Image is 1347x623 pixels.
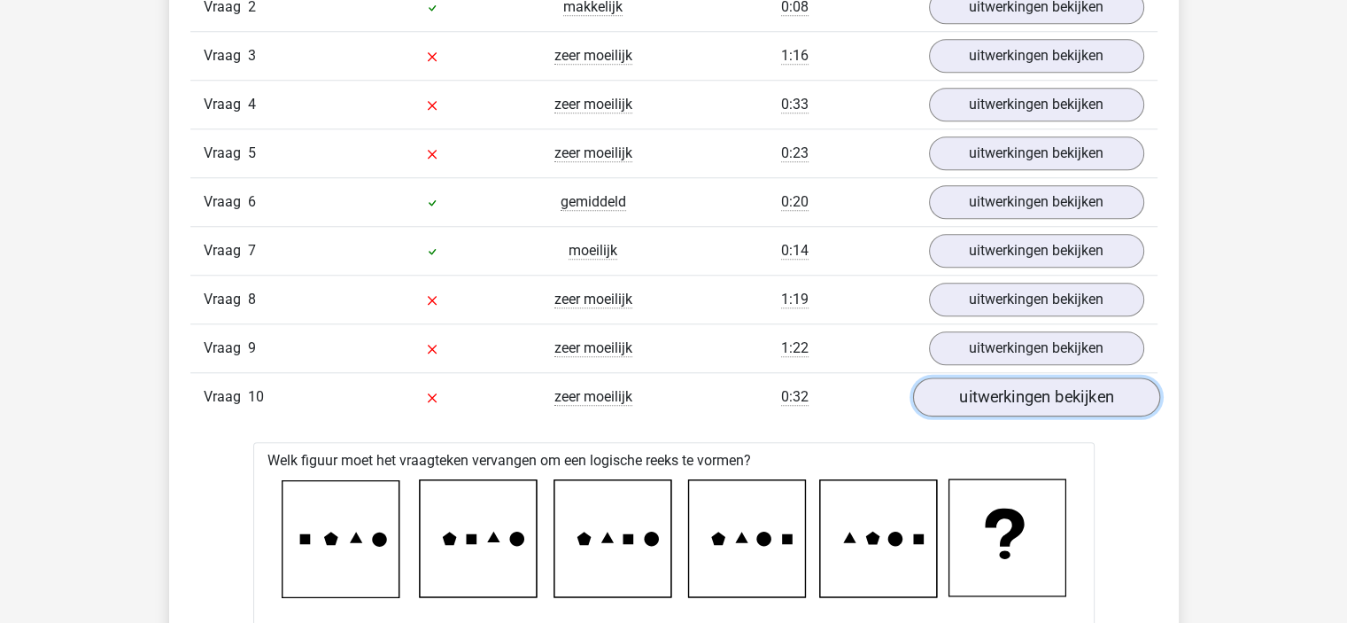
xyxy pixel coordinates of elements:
span: Vraag [204,143,248,164]
a: uitwerkingen bekijken [929,283,1144,316]
span: Vraag [204,45,248,66]
span: 8 [248,291,256,308]
span: zeer moeilijk [554,144,632,162]
span: moeilijk [569,242,617,260]
span: 6 [248,193,256,210]
span: Vraag [204,240,248,261]
span: 4 [248,96,256,113]
span: gemiddeld [561,193,626,211]
span: Vraag [204,289,248,310]
a: uitwerkingen bekijken [929,185,1144,219]
span: 1:22 [781,339,809,357]
span: 1:19 [781,291,809,308]
span: Vraag [204,191,248,213]
a: uitwerkingen bekijken [929,234,1144,268]
a: uitwerkingen bekijken [912,378,1159,417]
span: 0:33 [781,96,809,113]
a: uitwerkingen bekijken [929,331,1144,365]
span: Vraag [204,94,248,115]
span: zeer moeilijk [554,291,632,308]
span: zeer moeilijk [554,96,632,113]
a: uitwerkingen bekijken [929,39,1144,73]
a: uitwerkingen bekijken [929,136,1144,170]
span: zeer moeilijk [554,47,632,65]
span: 3 [248,47,256,64]
span: 10 [248,388,264,405]
span: 0:23 [781,144,809,162]
span: 7 [248,242,256,259]
span: Vraag [204,338,248,359]
span: 1:16 [781,47,809,65]
span: 5 [248,144,256,161]
span: 0:14 [781,242,809,260]
span: Vraag [204,386,248,408]
a: uitwerkingen bekijken [929,88,1144,121]
span: 9 [248,339,256,356]
span: zeer moeilijk [554,339,632,357]
span: 0:32 [781,388,809,406]
span: zeer moeilijk [554,388,632,406]
span: 0:20 [781,193,809,211]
